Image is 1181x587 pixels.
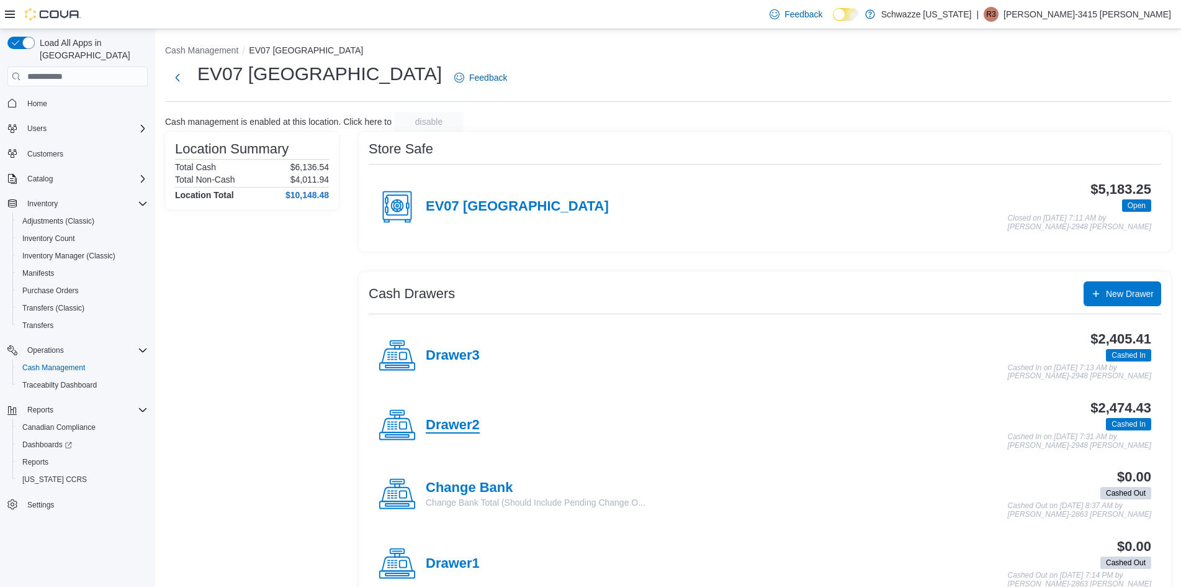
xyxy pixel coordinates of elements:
[17,301,89,316] a: Transfers (Classic)
[2,94,153,112] button: Home
[22,380,97,390] span: Traceabilty Dashboard
[12,453,153,471] button: Reports
[1122,199,1151,212] span: Open
[1100,487,1151,499] span: Cashed Out
[27,174,53,184] span: Catalog
[249,45,363,55] button: EV07 [GEOGRAPHIC_DATA]
[17,248,120,263] a: Inventory Manager (Classic)
[197,61,442,86] h1: EV07 [GEOGRAPHIC_DATA]
[1084,281,1161,306] button: New Drawer
[17,437,148,452] span: Dashboards
[25,8,81,20] img: Cova
[290,175,329,184] p: $4,011.94
[17,420,148,435] span: Canadian Compliance
[22,363,85,373] span: Cash Management
[394,112,464,132] button: disable
[1117,470,1151,485] h3: $0.00
[22,403,58,417] button: Reports
[22,147,68,162] a: Customers
[2,145,153,163] button: Customers
[2,342,153,359] button: Operations
[165,65,190,90] button: Next
[17,248,148,263] span: Inventory Manager (Classic)
[449,65,512,90] a: Feedback
[22,303,84,313] span: Transfers (Classic)
[22,95,148,111] span: Home
[22,321,53,330] span: Transfers
[27,405,53,415] span: Reports
[426,480,645,496] h4: Change Bank
[175,175,235,184] h6: Total Non-Cash
[426,417,480,434] h4: Drawer2
[22,268,54,278] span: Manifests
[1106,349,1151,362] span: Cashed In
[426,556,480,572] h4: Drawer1
[881,7,972,22] p: Schwazze [US_STATE]
[22,457,48,467] span: Reports
[22,286,79,296] span: Purchase Orders
[1008,214,1151,231] p: Closed on [DATE] 7:11 AM by [PERSON_NAME]-2948 [PERSON_NAME]
[175,142,289,157] h3: Location Summary
[833,8,859,21] input: Dark Mode
[12,471,153,488] button: [US_STATE] CCRS
[17,266,59,281] a: Manifests
[1111,419,1146,430] span: Cashed In
[2,496,153,514] button: Settings
[17,378,102,393] a: Traceabilty Dashboard
[17,455,53,470] a: Reports
[1090,401,1151,416] h3: $2,474.43
[22,475,87,485] span: [US_STATE] CCRS
[12,247,153,265] button: Inventory Manager (Classic)
[27,345,64,355] span: Operations
[285,190,329,200] h4: $10,148.48
[22,251,115,261] span: Inventory Manager (Classic)
[27,199,58,209] span: Inventory
[1008,433,1151,450] p: Cashed In on [DATE] 7:31 AM by [PERSON_NAME]-2948 [PERSON_NAME]
[22,216,94,226] span: Adjustments (Classic)
[2,170,153,188] button: Catalog
[17,283,148,298] span: Purchase Orders
[290,162,329,172] p: $6,136.54
[369,286,455,301] h3: Cash Drawers
[27,500,54,510] span: Settings
[22,171,148,186] span: Catalog
[1117,539,1151,554] h3: $0.00
[22,498,59,512] a: Settings
[17,360,90,375] a: Cash Management
[469,71,507,84] span: Feedback
[17,420,101,435] a: Canadian Compliance
[17,472,92,487] a: [US_STATE] CCRS
[1100,557,1151,569] span: Cashed Out
[17,378,148,393] span: Traceabilty Dashboard
[415,116,442,128] span: disable
[22,497,148,512] span: Settings
[17,318,58,333] a: Transfers
[1106,488,1146,499] span: Cashed Out
[165,44,1171,59] nav: An example of EuiBreadcrumbs
[27,99,47,109] span: Home
[22,234,75,243] span: Inventory Count
[976,7,979,22] p: |
[165,117,392,127] p: Cash management is enabled at this location. Click here to
[17,437,77,452] a: Dashboards
[7,89,148,546] nav: Complex example
[2,120,153,137] button: Users
[1106,288,1154,300] span: New Drawer
[784,8,822,20] span: Feedback
[17,266,148,281] span: Manifests
[1004,7,1171,22] p: [PERSON_NAME]-3415 [PERSON_NAME]
[12,212,153,230] button: Adjustments (Classic)
[22,422,96,432] span: Canadian Compliance
[12,299,153,317] button: Transfers (Classic)
[2,401,153,419] button: Reports
[17,301,148,316] span: Transfers (Classic)
[426,496,645,509] p: Change Bank Total (Should Include Pending Change O...
[22,196,148,211] span: Inventory
[12,419,153,436] button: Canadian Compliance
[35,37,148,61] span: Load All Apps in [GEOGRAPHIC_DATA]
[12,230,153,247] button: Inventory Count
[12,376,153,394] button: Traceabilty Dashboard
[426,199,609,215] h4: EV07 [GEOGRAPHIC_DATA]
[17,360,148,375] span: Cash Management
[12,317,153,334] button: Transfers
